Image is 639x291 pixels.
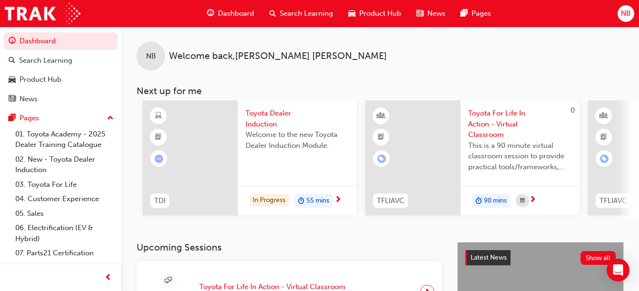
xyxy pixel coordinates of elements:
span: pages-icon [461,8,468,19]
a: car-iconProduct Hub [341,4,409,23]
span: learningResourceType_INSTRUCTOR_LED-icon [600,110,607,122]
span: Product Hub [359,8,401,19]
span: booktick-icon [155,131,162,144]
span: next-icon [529,196,536,204]
span: car-icon [348,8,355,19]
a: 05. Sales [11,206,118,221]
div: Open Intercom Messenger [607,259,629,281]
span: TFLIAVC [600,195,627,206]
span: duration-icon [475,195,482,207]
a: News [4,90,118,108]
span: search-icon [269,8,276,19]
span: learningRecordVerb_ATTEMPT-icon [155,155,163,163]
div: In Progress [249,194,289,207]
a: 01. Toyota Academy - 2025 Dealer Training Catalogue [11,127,118,152]
button: DashboardSearch LearningProduct HubNews [4,30,118,109]
span: calendar-icon [520,195,525,207]
span: news-icon [9,95,16,104]
span: car-icon [9,76,16,84]
div: Search Learning [19,55,72,66]
span: news-icon [416,8,423,19]
span: Toyota Dealer Induction [246,108,349,129]
span: TDI [154,195,166,206]
img: Trak [5,3,80,24]
span: TFLIAVC [377,195,404,206]
span: booktick-icon [378,131,384,144]
span: News [427,8,445,19]
a: news-iconNews [409,4,453,23]
a: TDIToyota Dealer InductionWelcome to the new Toyota Dealer Induction Module.In Progressduration-i... [143,100,357,215]
span: sessionType_ONLINE_URL-icon [165,275,172,287]
a: pages-iconPages [453,4,499,23]
button: Pages [4,109,118,127]
span: Welcome to the new Toyota Dealer Induction Module. [246,129,349,151]
span: 90 mins [484,195,507,206]
a: 08. Service Training [11,261,118,275]
span: booktick-icon [600,131,607,144]
span: prev-icon [105,272,112,284]
span: 0 [570,106,575,115]
span: search-icon [9,57,15,65]
span: Latest News [471,253,507,262]
a: Dashboard [4,32,118,50]
span: Pages [472,8,491,19]
span: guage-icon [207,8,214,19]
a: 03. Toyota For Life [11,177,118,192]
a: Search Learning [4,52,118,69]
button: Show all [580,251,616,265]
a: 02. New - Toyota Dealer Induction [11,152,118,177]
span: Welcome back , [PERSON_NAME] [PERSON_NAME] [169,51,387,62]
button: NB [618,5,634,22]
a: search-iconSearch Learning [262,4,341,23]
span: learningRecordVerb_ENROLL-icon [600,155,609,163]
span: NB [146,51,156,62]
span: This is a 90 minute virtual classroom session to provide practical tools/frameworks, behaviours a... [468,140,572,173]
a: 0TFLIAVCToyota For Life In Action - Virtual ClassroomThis is a 90 minute virtual classroom sessio... [365,100,580,215]
h3: Next up for me [121,86,639,97]
span: learningResourceType_ELEARNING-icon [155,110,162,122]
span: Search Learning [280,8,333,19]
a: 06. Electrification (EV & Hybrid) [11,221,118,246]
span: up-icon [107,112,114,125]
span: next-icon [334,196,342,204]
span: Dashboard [218,8,254,19]
span: NB [621,8,631,19]
a: 04. Customer Experience [11,192,118,206]
a: 07. Parts21 Certification [11,246,118,261]
h3: Upcoming Sessions [137,242,442,253]
span: 55 mins [306,195,329,206]
div: News [20,94,38,105]
div: Pages [20,113,39,124]
a: Latest NewsShow all [465,250,616,265]
span: learningResourceType_INSTRUCTOR_LED-icon [378,110,384,122]
span: guage-icon [9,37,16,46]
div: Product Hub [20,74,61,85]
a: guage-iconDashboard [199,4,262,23]
a: Product Hub [4,71,118,88]
span: duration-icon [298,195,305,207]
span: pages-icon [9,114,16,123]
span: learningRecordVerb_ENROLL-icon [377,155,386,163]
span: Toyota For Life In Action - Virtual Classroom [468,108,572,140]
